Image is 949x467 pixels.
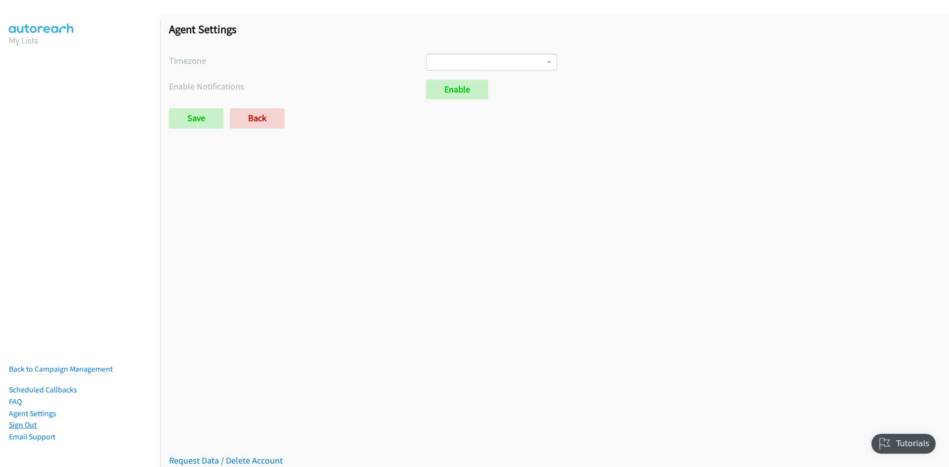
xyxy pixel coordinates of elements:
[169,80,426,93] label: Enable Notifications
[9,432,55,441] a: Email Support
[9,397,22,406] a: FAQ
[169,54,426,67] label: Timezone
[426,80,488,99] a: Enable
[169,22,940,36] h1: Agent Settings
[9,409,56,418] a: Agent Settings
[169,455,283,466] a: Request Data / Delete Account
[9,385,77,394] a: Scheduled Callbacks
[865,424,942,460] iframe: Checklist
[230,108,285,128] a: Back
[9,35,39,46] a: My Lists
[169,108,223,128] input: Save
[9,364,113,374] a: Back to Campaign Management
[9,420,37,429] a: Sign Out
